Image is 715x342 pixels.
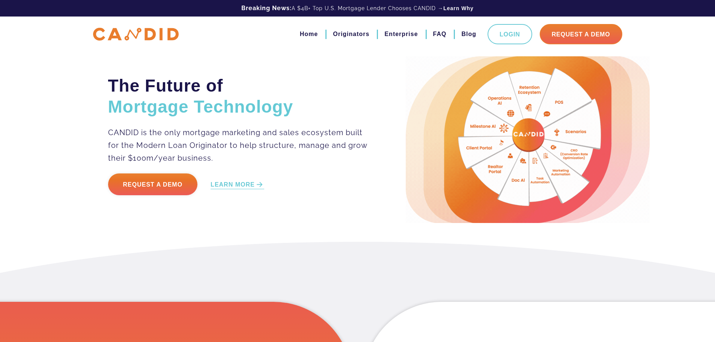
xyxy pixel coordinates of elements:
[108,97,294,116] span: Mortgage Technology
[93,28,179,41] img: CANDID APP
[443,5,474,12] a: Learn Why
[211,181,264,189] a: LEARN MORE
[333,28,369,41] a: Originators
[108,126,368,164] p: CANDID is the only mortgage marketing and sales ecosystem built for the Modern Loan Originator to...
[540,24,622,44] a: Request A Demo
[108,75,368,117] h2: The Future of
[488,24,532,44] a: Login
[300,28,318,41] a: Home
[406,56,650,223] img: Candid Hero Image
[433,28,447,41] a: FAQ
[108,173,198,195] a: Request a Demo
[384,28,418,41] a: Enterprise
[241,5,292,12] b: Breaking News:
[461,28,476,41] a: Blog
